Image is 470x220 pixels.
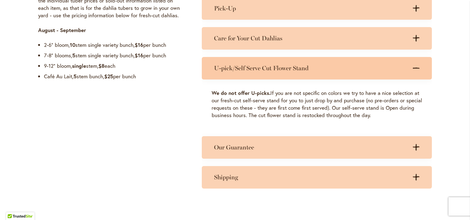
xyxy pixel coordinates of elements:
summary: Our Guarantee [202,136,432,159]
strong: We do not offer U-picks. [212,89,270,96]
strong: single [72,62,86,69]
summary: U-pick/Self Serve Cut Flower Stand [202,57,432,79]
strong: August - September [38,26,86,34]
h3: Our Guarantee [214,144,407,151]
strong: $16 [135,41,143,48]
h3: U-pick/Self Serve Cut Flower Stand [214,64,407,72]
strong: 10 [70,41,75,48]
li: 7-8” blooms, stem single variety bunch, per bunch [44,52,184,59]
strong: $16 [135,52,143,59]
strong: 5 [72,52,75,59]
summary: Shipping [202,166,432,189]
li: 9-12” bloom, stem, each [44,62,184,70]
summary: Care for Your Cut Dahlias [202,27,432,50]
p: If you are not specific on colors we try to have a nice selection at our fresh-cut self-serve sta... [212,89,422,119]
h3: Care for Your Cut Dahlias [214,35,407,42]
strong: $8 [98,62,105,69]
li: 2-6” bloom, stem single variety bunch, per bunch [44,41,184,49]
strong: $25 [104,73,113,80]
li: Café Au Lait, stem bunch, per bunch [44,73,184,80]
h3: Shipping [214,173,407,181]
h3: Pick-Up [214,5,407,12]
strong: 5 [74,73,77,80]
